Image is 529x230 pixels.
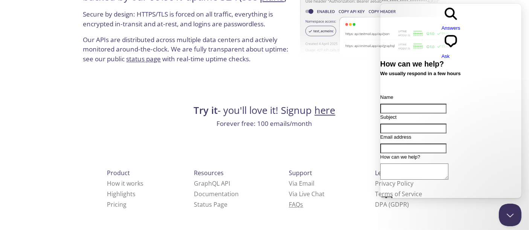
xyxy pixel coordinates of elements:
[380,4,521,198] iframe: Help Scout Beacon - Live Chat, Contact Form, and Knowledge Base
[107,169,130,177] span: Product
[315,104,335,117] a: here
[499,204,521,226] iframe: Help Scout Beacon - Close
[107,190,136,198] a: Highlights
[289,169,312,177] span: Support
[81,104,448,117] h4: - you'll love it! Signup
[375,179,413,188] a: Privacy Policy
[6,193,12,203] button: Emoji Picker
[127,54,161,63] a: status page
[300,200,303,209] span: s
[194,190,239,198] a: Documentation
[194,169,224,177] span: Resources
[107,200,127,209] a: Pricing
[194,179,230,188] a: GraphQL API
[375,190,422,198] a: Terms of Service
[375,200,409,209] a: DPA (GDPR)
[289,179,314,188] a: Via Email
[194,104,218,117] strong: Try it
[107,179,143,188] a: How it works
[83,35,293,70] p: Our APIs are distributed across multiple data centers and actively monitored around-the-clock. We...
[289,190,325,198] a: Via Live Chat
[83,9,293,35] p: Secure by design: HTTPS/TLS is forced on all traffic, everything is encrypted in-transit and at-r...
[194,200,227,209] a: Status Page
[375,169,390,177] span: Legal
[289,200,303,209] a: FAQ
[81,119,448,129] p: Forever free: 100 emails/month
